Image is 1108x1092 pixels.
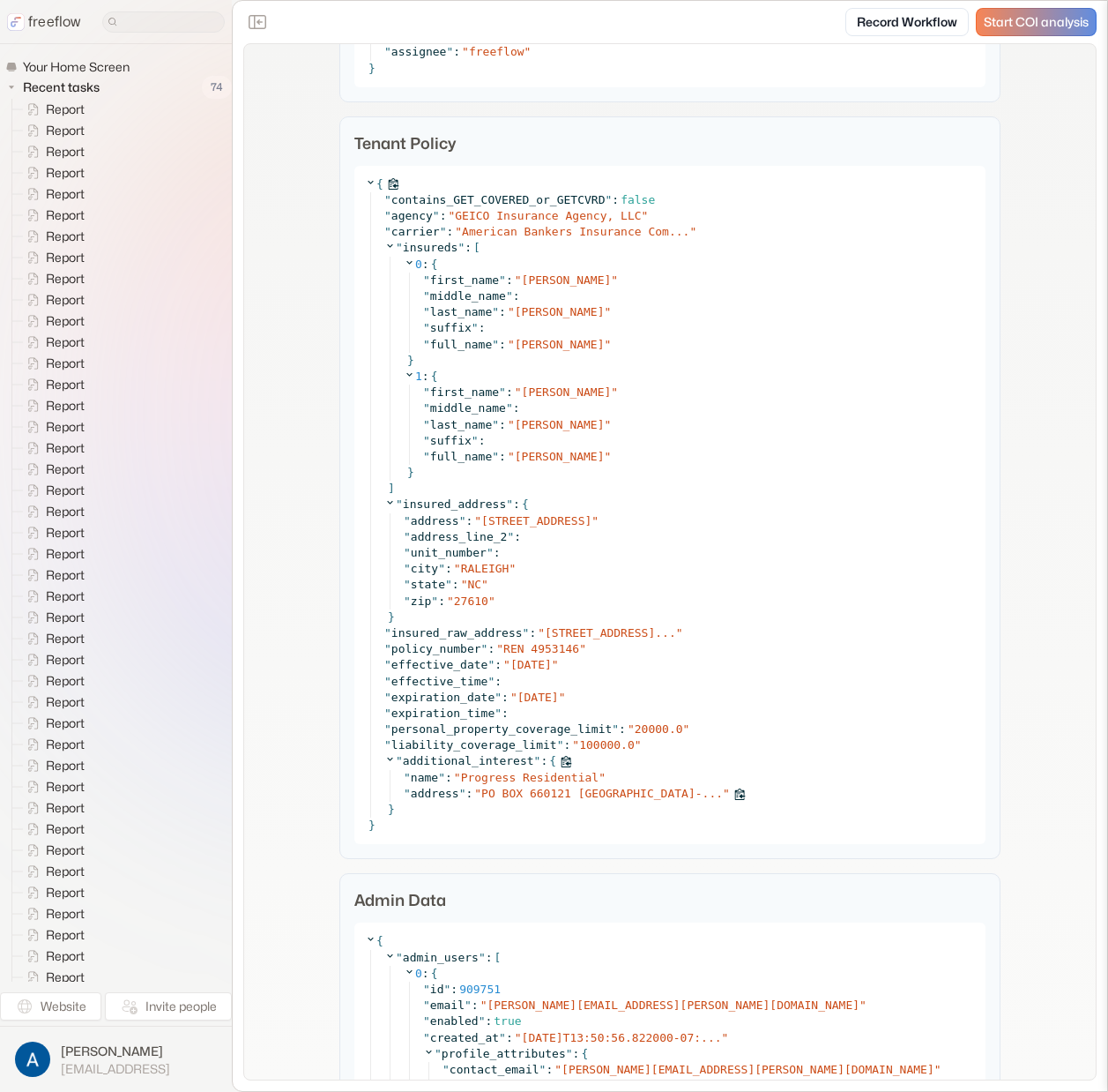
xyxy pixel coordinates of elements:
span: Report [42,503,90,520]
span: " [423,305,430,318]
span: : [487,642,495,655]
span: : [619,722,626,736]
span: Report [42,672,90,690]
span: " [612,722,619,736]
span: } [368,62,376,75]
span: : [499,305,506,318]
span: last_name [430,418,492,431]
span: : [445,562,452,575]
span: " [611,273,618,287]
span: " [404,595,411,608]
span: : [513,401,520,415]
span: " [628,722,635,736]
a: Report [12,967,92,988]
span: " [474,514,481,527]
span: " [384,45,391,58]
span: " [508,305,515,318]
span: " [492,450,499,463]
span: Report [42,820,90,838]
span: " [404,530,411,543]
span: " [506,401,513,415]
span: insured_raw_address [391,626,523,639]
span: " [384,626,391,639]
span: middle_name [430,289,506,303]
span: " [423,401,430,415]
span: suffix [430,434,472,447]
span: address_line_2 [411,530,508,543]
a: Report [12,162,92,183]
span: } [388,610,395,624]
span: : [506,385,513,399]
span: unit_number [411,546,487,559]
span: address [411,514,459,527]
span: " [384,193,391,206]
span: Report [42,841,90,859]
span: Report [42,270,90,288]
a: Report [12,480,92,501]
span: " [605,338,612,351]
span: contains_GET_COVERED_or_GETCVRD [391,193,606,206]
span: Report [42,355,90,372]
span: " [438,562,445,575]
span: " [481,642,488,655]
button: Invite people [105,992,232,1021]
button: Close the sidebar [243,8,271,36]
span: " [611,385,618,399]
span: 0 [415,258,422,271]
button: Recent tasks [5,77,107,98]
span: : [479,434,486,447]
span: " [605,193,612,206]
span: carrier [391,225,440,238]
span: " [481,578,488,591]
span: " [455,225,462,238]
p: Tenant Policy [354,131,985,155]
span: [DATE] [510,658,552,671]
span: " [508,418,515,431]
span: : [495,658,502,671]
span: " [605,418,612,431]
span: " [534,754,541,767]
span: " [605,305,612,318]
span: insureds [403,241,458,254]
span: " [507,530,514,543]
span: " [508,338,515,351]
span: : [499,338,506,351]
span: first_name [430,385,499,399]
a: Report [12,586,92,607]
span: Report [42,228,90,245]
a: Your Home Screen [5,58,137,76]
a: Report [12,565,92,586]
span: " [487,658,495,671]
span: [PERSON_NAME] [522,385,612,399]
span: " [510,691,517,704]
span: " [404,578,411,591]
a: Report [12,670,92,692]
span: Your Home Screen [19,58,135,76]
span: ] [388,482,395,495]
a: Report [12,99,92,120]
span: " [488,595,495,608]
span: " [447,595,454,608]
span: zip [411,595,431,608]
span: last_name [430,305,492,318]
span: Report [42,926,90,944]
a: Report [12,819,92,840]
span: " [487,675,495,688]
span: { [522,497,529,512]
span: " [423,385,430,399]
a: Report [12,649,92,670]
a: Report [12,289,92,310]
img: profile [15,1042,50,1077]
span: " [683,722,690,736]
span: " [384,722,391,736]
a: Report [12,353,92,374]
span: [PERSON_NAME] [515,338,605,351]
span: " [461,578,468,591]
a: Report [12,183,92,205]
span: " [572,738,579,752]
span: " [459,514,466,527]
span: " [396,497,403,511]
span: Report [42,312,90,330]
span: Report [42,630,90,647]
span: false [621,193,655,206]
